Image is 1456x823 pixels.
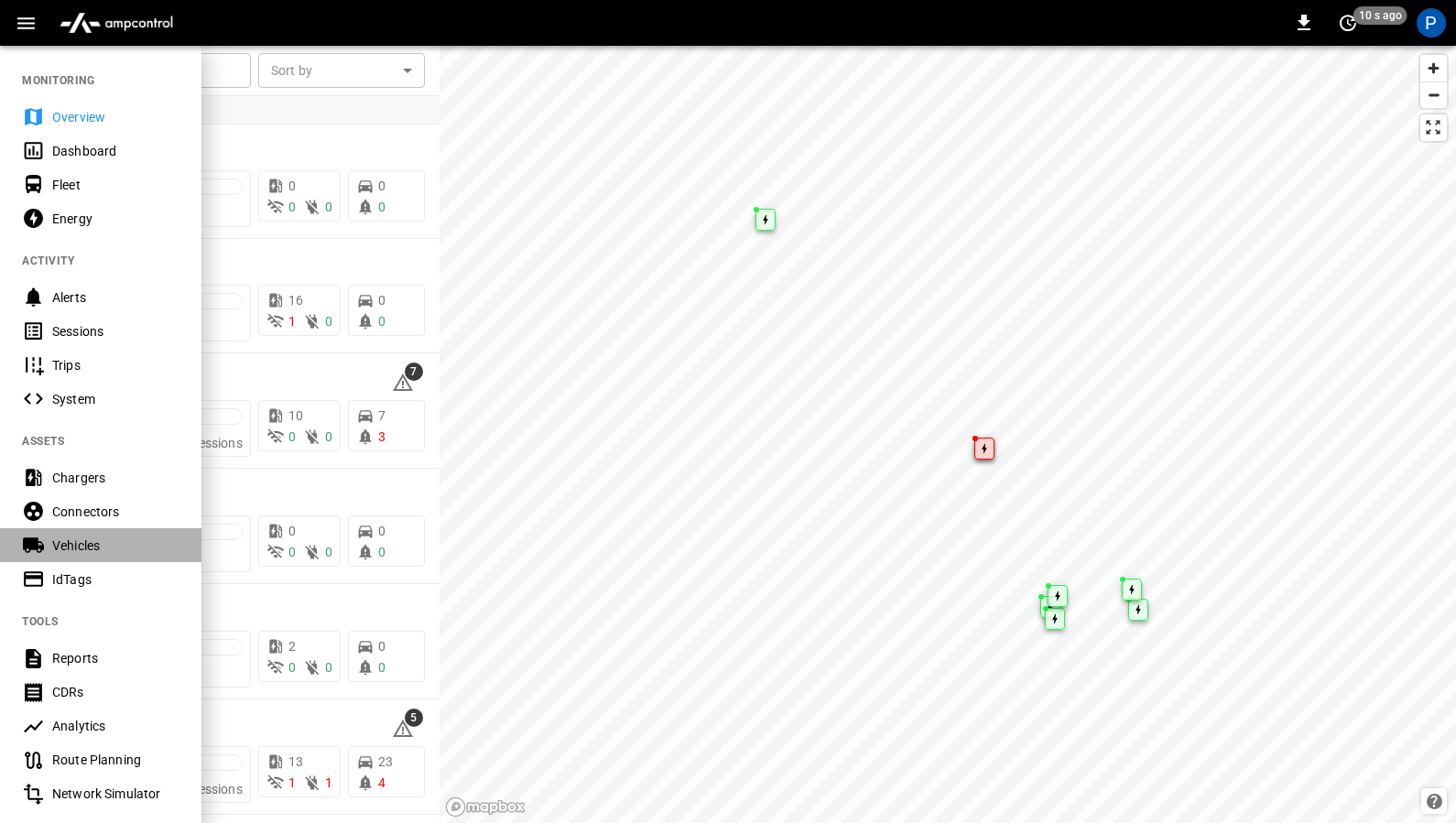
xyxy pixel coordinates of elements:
div: Overview [52,108,179,126]
div: Network Simulator [52,785,179,803]
span: 10 s ago [1353,6,1407,25]
div: Energy [52,210,179,228]
div: Chargers [52,469,179,487]
div: Trips [52,356,179,374]
div: profile-icon [1417,8,1446,38]
div: Vehicles [52,536,179,555]
div: Analytics [52,717,179,735]
div: Connectors [52,503,179,521]
div: CDRs [52,683,179,701]
div: System [52,390,179,408]
div: Route Planning [52,751,179,769]
div: IdTags [52,570,179,589]
div: Alerts [52,288,179,307]
div: Fleet [52,176,179,194]
button: set refresh interval [1333,8,1363,38]
div: Dashboard [52,142,179,160]
div: Sessions [52,322,179,341]
div: Reports [52,649,179,667]
img: ampcontrol.io logo [52,5,180,40]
